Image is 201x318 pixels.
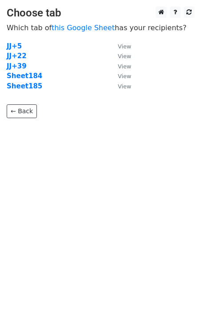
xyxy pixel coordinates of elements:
small: View [118,73,131,79]
a: Sheet184 [7,72,42,80]
h3: Choose tab [7,7,194,20]
small: View [118,53,131,60]
small: View [118,83,131,90]
a: ← Back [7,104,37,118]
a: JJ+39 [7,62,27,70]
a: View [109,62,131,70]
a: View [109,52,131,60]
small: View [118,43,131,50]
p: Which tab of has your recipients? [7,23,194,32]
a: Sheet185 [7,82,42,90]
small: View [118,63,131,70]
a: View [109,82,131,90]
a: View [109,72,131,80]
a: this Google Sheet [52,24,115,32]
a: View [109,42,131,50]
a: JJ+5 [7,42,22,50]
a: JJ+22 [7,52,27,60]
